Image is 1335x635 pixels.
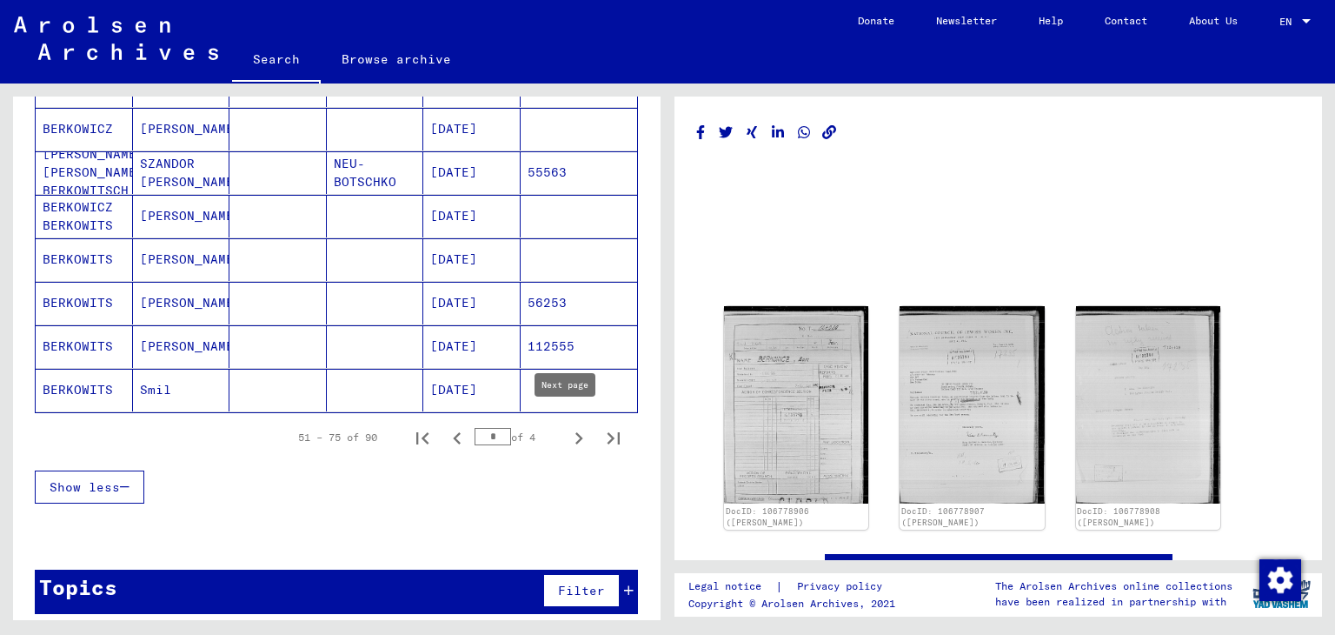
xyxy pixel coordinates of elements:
[724,306,868,504] img: 001.jpg
[440,420,475,455] button: Previous page
[36,325,133,368] mat-cell: BERKOWITS
[1249,572,1314,616] img: yv_logo.png
[133,195,230,237] mat-cell: [PERSON_NAME]
[133,282,230,324] mat-cell: [PERSON_NAME]
[36,238,133,281] mat-cell: BERKOWITS
[688,578,903,596] div: |
[423,282,521,324] mat-cell: [DATE]
[39,571,117,603] div: Topics
[133,325,230,368] mat-cell: [PERSON_NAME]
[1259,558,1300,600] div: Change consent
[1259,559,1301,601] img: Change consent
[232,38,321,84] a: Search
[726,506,809,528] a: DocID: 106778906 ([PERSON_NAME])
[1279,16,1298,28] span: EN
[795,122,814,144] button: Share on WhatsApp
[423,108,521,150] mat-cell: [DATE]
[423,195,521,237] mat-cell: [DATE]
[423,151,521,194] mat-cell: [DATE]
[36,195,133,237] mat-cell: BERKOWICZ BERKOWITS
[423,369,521,411] mat-cell: [DATE]
[50,479,120,495] span: Show less
[783,578,903,596] a: Privacy policy
[423,238,521,281] mat-cell: [DATE]
[688,596,903,612] p: Copyright © Arolsen Archives, 2021
[405,420,440,455] button: First page
[995,594,1232,610] p: have been realized in partnership with
[1076,306,1220,504] img: 001.jpg
[133,151,230,194] mat-cell: SZANDOR [PERSON_NAME]
[521,325,638,368] mat-cell: 112555
[475,429,561,445] div: of 4
[327,151,424,194] mat-cell: NEU-BOTSCHKO
[901,506,985,528] a: DocID: 106778907 ([PERSON_NAME])
[995,578,1232,594] p: The Arolsen Archives online collections
[543,574,620,607] button: Filter
[521,151,638,194] mat-cell: 55563
[298,430,377,445] div: 51 – 75 of 90
[133,369,230,411] mat-cell: Smil
[36,108,133,150] mat-cell: BERKOWICZ
[36,151,133,194] mat-cell: [PERSON_NAME] [PERSON_NAME] BERKOWITSCH
[688,578,775,596] a: Legal notice
[1077,506,1160,528] a: DocID: 106778908 ([PERSON_NAME])
[561,420,596,455] button: Next page
[900,306,1044,504] img: 001.jpg
[423,325,521,368] mat-cell: [DATE]
[820,122,839,144] button: Copy link
[14,17,218,60] img: Arolsen_neg.svg
[133,108,230,150] mat-cell: [PERSON_NAME]
[596,420,631,455] button: Last page
[521,282,638,324] mat-cell: 56253
[769,122,787,144] button: Share on LinkedIn
[558,583,605,598] span: Filter
[133,238,230,281] mat-cell: [PERSON_NAME]
[36,282,133,324] mat-cell: BERKOWITS
[743,122,761,144] button: Share on Xing
[717,122,735,144] button: Share on Twitter
[36,369,133,411] mat-cell: BERKOWITS
[692,122,710,144] button: Share on Facebook
[35,471,144,504] button: Show less
[321,38,472,80] a: Browse archive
